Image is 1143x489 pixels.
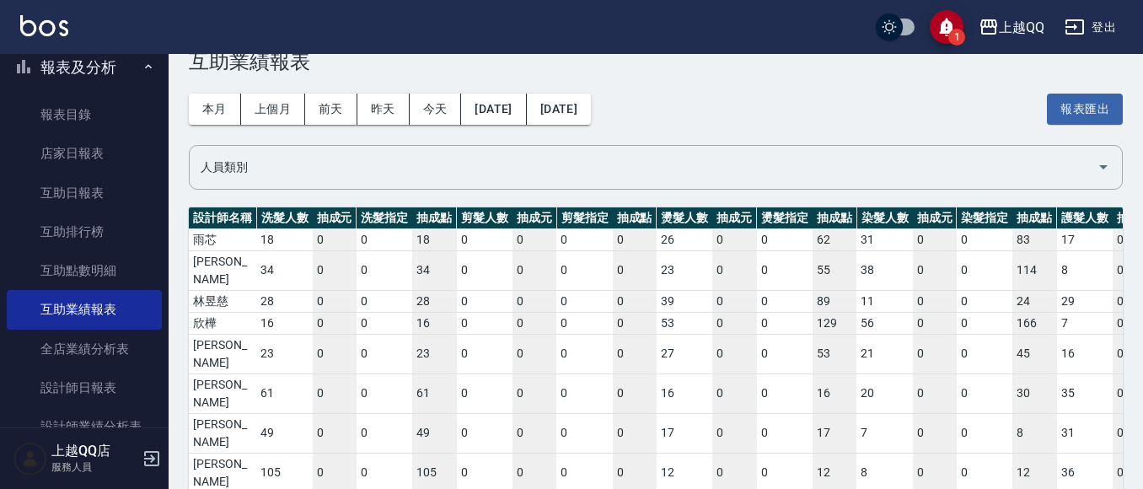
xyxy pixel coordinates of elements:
[813,228,856,250] td: 62
[556,334,612,373] td: 0
[957,250,1012,290] td: 0
[461,94,526,125] button: [DATE]
[512,334,556,373] td: 0
[7,174,162,212] a: 互助日報表
[357,312,412,334] td: 0
[613,228,657,250] td: 0
[856,207,912,229] th: 染髮人數
[613,312,657,334] td: 0
[189,334,256,373] td: [PERSON_NAME]
[51,459,137,475] p: 服務人員
[813,250,856,290] td: 55
[556,207,612,229] th: 剪髮指定
[913,373,957,413] td: 0
[7,212,162,251] a: 互助排行榜
[189,50,1123,73] h3: 互助業績報表
[712,207,756,229] th: 抽成元
[757,250,813,290] td: 0
[757,373,813,413] td: 0
[189,94,241,125] button: 本月
[313,413,357,453] td: 0
[712,413,756,453] td: 0
[972,10,1051,45] button: 上越QQ
[189,413,256,453] td: [PERSON_NAME]
[412,312,456,334] td: 16
[757,334,813,373] td: 0
[957,413,1012,453] td: 0
[512,207,556,229] th: 抽成元
[1058,12,1123,43] button: 登出
[457,207,512,229] th: 剪髮人數
[527,94,591,125] button: [DATE]
[712,373,756,413] td: 0
[196,153,1090,182] input: 人員名稱
[657,334,712,373] td: 27
[357,207,412,229] th: 洗髮指定
[957,290,1012,312] td: 0
[657,250,712,290] td: 23
[457,373,512,413] td: 0
[957,334,1012,373] td: 0
[999,17,1044,38] div: 上越QQ
[256,334,312,373] td: 23
[457,413,512,453] td: 0
[813,334,856,373] td: 53
[412,207,456,229] th: 抽成點
[813,373,856,413] td: 16
[1012,228,1056,250] td: 83
[7,95,162,134] a: 報表目錄
[1057,312,1113,334] td: 7
[313,228,357,250] td: 0
[813,312,856,334] td: 129
[1057,413,1113,453] td: 31
[957,312,1012,334] td: 0
[313,312,357,334] td: 0
[256,373,312,413] td: 61
[313,373,357,413] td: 0
[241,94,305,125] button: 上個月
[657,312,712,334] td: 53
[913,228,957,250] td: 0
[457,250,512,290] td: 0
[7,407,162,446] a: 設計師業績分析表
[657,373,712,413] td: 16
[189,312,256,334] td: 欣樺
[1012,334,1056,373] td: 45
[256,228,312,250] td: 18
[357,334,412,373] td: 0
[556,312,612,334] td: 0
[913,207,957,229] th: 抽成元
[712,290,756,312] td: 0
[556,373,612,413] td: 0
[712,250,756,290] td: 0
[256,250,312,290] td: 34
[1057,334,1113,373] td: 16
[189,228,256,250] td: 雨芯
[357,373,412,413] td: 0
[357,250,412,290] td: 0
[7,330,162,368] a: 全店業績分析表
[7,251,162,290] a: 互助點數明細
[856,373,912,413] td: 20
[256,312,312,334] td: 16
[1012,290,1056,312] td: 24
[412,250,456,290] td: 34
[613,413,657,453] td: 0
[957,373,1012,413] td: 0
[757,413,813,453] td: 0
[1057,250,1113,290] td: 8
[757,228,813,250] td: 0
[457,312,512,334] td: 0
[556,250,612,290] td: 0
[556,413,612,453] td: 0
[613,290,657,312] td: 0
[189,373,256,413] td: [PERSON_NAME]
[913,413,957,453] td: 0
[512,413,556,453] td: 0
[856,228,912,250] td: 31
[856,334,912,373] td: 21
[7,46,162,89] button: 報表及分析
[757,312,813,334] td: 0
[813,413,856,453] td: 17
[410,94,462,125] button: 今天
